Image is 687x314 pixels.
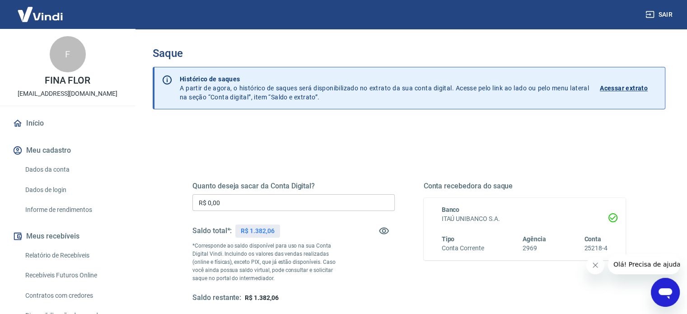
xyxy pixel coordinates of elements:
[50,36,86,72] div: F
[442,214,608,224] h6: ITAÚ UNIBANCO S.A.
[584,235,601,243] span: Conta
[442,235,455,243] span: Tipo
[5,6,76,14] span: Olá! Precisa de ajuda?
[245,294,278,301] span: R$ 1.382,06
[11,113,124,133] a: Início
[22,266,124,285] a: Recebíveis Futuros Online
[153,47,665,60] h3: Saque
[600,75,658,102] a: Acessar extrato
[22,160,124,179] a: Dados da conta
[523,244,546,253] h6: 2969
[180,75,589,102] p: A partir de agora, o histórico de saques será disponibilizado no extrato da sua conta digital. Ac...
[608,254,680,274] iframe: Mensagem da empresa
[586,256,604,274] iframe: Fechar mensagem
[192,242,344,282] p: *Corresponde ao saldo disponível para uso na sua Conta Digital Vindi. Incluindo os valores das ve...
[45,76,91,85] p: FINA FLOR
[442,206,460,213] span: Banco
[22,286,124,305] a: Contratos com credores
[600,84,648,93] p: Acessar extrato
[11,0,70,28] img: Vindi
[192,293,241,303] h5: Saldo restante:
[180,75,589,84] p: Histórico de saques
[192,226,232,235] h5: Saldo total*:
[18,89,117,98] p: [EMAIL_ADDRESS][DOMAIN_NAME]
[644,6,676,23] button: Sair
[523,235,546,243] span: Agência
[22,181,124,199] a: Dados de login
[192,182,395,191] h5: Quanto deseja sacar da Conta Digital?
[241,226,274,236] p: R$ 1.382,06
[442,244,484,253] h6: Conta Corrente
[11,226,124,246] button: Meus recebíveis
[22,246,124,265] a: Relatório de Recebíveis
[651,278,680,307] iframe: Botão para abrir a janela de mensagens
[22,201,124,219] a: Informe de rendimentos
[424,182,626,191] h5: Conta recebedora do saque
[584,244,608,253] h6: 25218-4
[11,141,124,160] button: Meu cadastro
